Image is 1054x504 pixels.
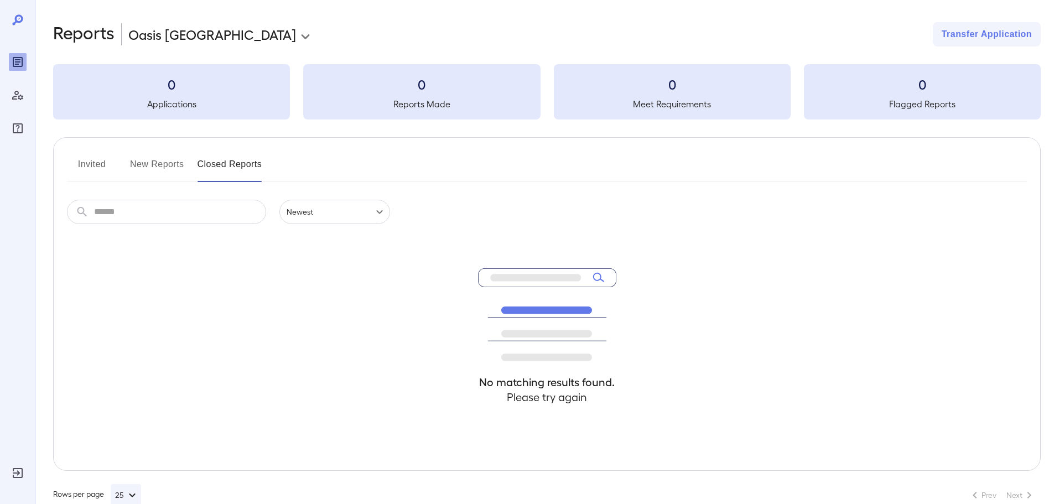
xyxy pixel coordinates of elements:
button: Closed Reports [198,155,262,182]
div: Reports [9,53,27,71]
h4: No matching results found. [478,375,616,389]
h3: 0 [554,75,791,93]
button: New Reports [130,155,184,182]
h3: 0 [53,75,290,93]
h5: Reports Made [303,97,540,111]
button: Invited [67,155,117,182]
h3: 0 [303,75,540,93]
h5: Meet Requirements [554,97,791,111]
div: FAQ [9,119,27,137]
h4: Please try again [478,389,616,404]
h2: Reports [53,22,115,46]
h3: 0 [804,75,1041,93]
h5: Flagged Reports [804,97,1041,111]
button: Transfer Application [933,22,1041,46]
h5: Applications [53,97,290,111]
div: Newest [279,200,390,224]
p: Oasis [GEOGRAPHIC_DATA] [128,25,296,43]
div: Log Out [9,464,27,482]
summary: 0Applications0Reports Made0Meet Requirements0Flagged Reports [53,64,1041,119]
nav: pagination navigation [963,486,1041,504]
div: Manage Users [9,86,27,104]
